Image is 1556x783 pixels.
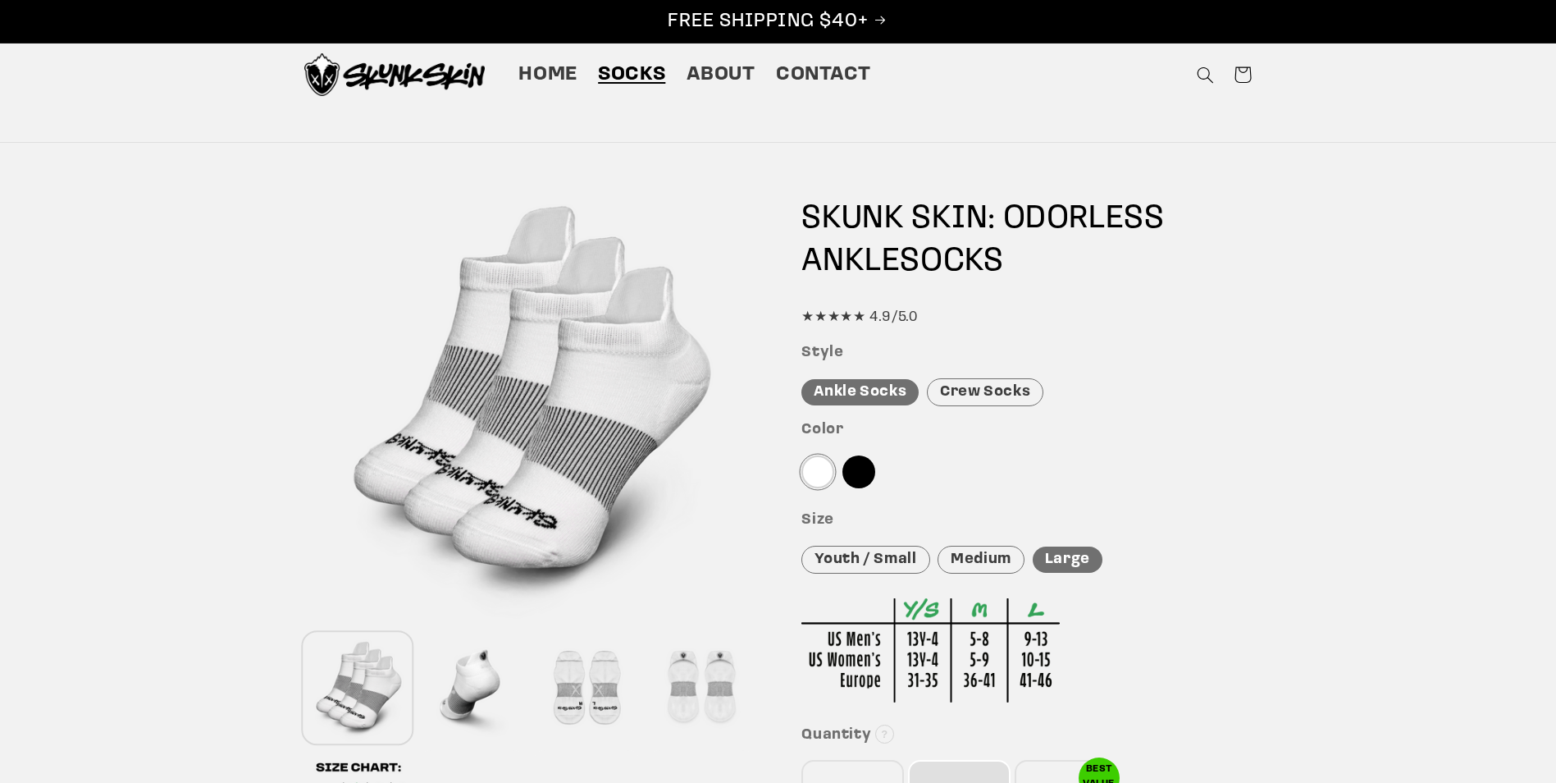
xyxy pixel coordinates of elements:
a: Contact [765,52,881,98]
h3: Size [801,511,1252,530]
span: ANKLE [801,245,900,278]
a: Socks [588,52,676,98]
summary: Search [1186,56,1224,94]
div: Crew Socks [927,378,1043,407]
h3: Color [801,421,1252,440]
div: Youth / Small [801,546,929,575]
a: About [676,52,765,98]
p: FREE SHIPPING $40+ [17,9,1539,34]
span: Home [518,62,577,88]
a: Home [509,52,588,98]
span: Contact [776,62,870,88]
div: Medium [938,546,1024,575]
h3: Quantity [801,726,1252,745]
span: Socks [598,62,665,88]
div: ★★★★★ 4.9/5.0 [801,305,1252,330]
div: Ankle Socks [801,379,919,406]
img: Sizing Chart [801,598,1060,703]
img: Skunk Skin Anti-Odor Socks. [304,53,485,96]
h1: SKUNK SKIN: ODORLESS SOCKS [801,198,1252,283]
div: Large [1033,547,1102,574]
span: About [687,62,755,88]
h3: Style [801,344,1252,363]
